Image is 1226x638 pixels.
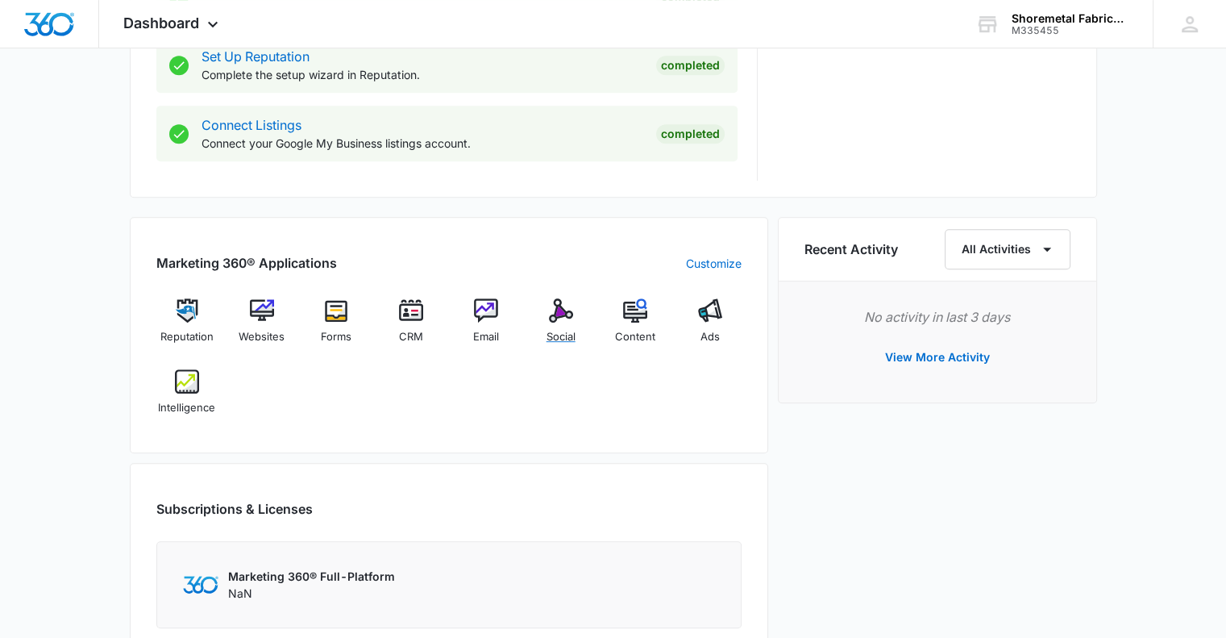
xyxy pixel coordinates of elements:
span: CRM [399,329,423,345]
p: Marketing 360® Full-Platform [228,568,395,585]
a: Connect Listings [202,117,301,133]
span: Content [615,329,655,345]
a: Intelligence [156,369,218,427]
div: NaN [228,568,395,602]
a: Forms [305,298,368,357]
div: account id [1012,25,1129,36]
a: Email [455,298,517,357]
a: Content [605,298,667,357]
img: Marketing 360 Logo [183,576,218,593]
h6: Recent Activity [804,240,898,259]
h2: Marketing 360® Applications [156,253,337,273]
div: account name [1012,12,1129,25]
a: CRM [380,298,443,357]
div: Completed [656,124,725,144]
span: Dashboard [123,15,199,31]
span: Ads [700,329,720,345]
div: Completed [656,56,725,75]
a: Set Up Reputation [202,48,310,65]
span: Intelligence [158,400,215,416]
a: Social [530,298,592,357]
span: Websites [239,329,285,345]
span: Social [547,329,576,345]
button: View More Activity [869,338,1006,377]
h2: Subscriptions & Licenses [156,499,313,519]
a: Ads [679,298,742,357]
p: No activity in last 3 days [804,307,1070,327]
p: Complete the setup wizard in Reputation. [202,66,643,83]
a: Websites [231,298,293,357]
span: Forms [321,329,351,345]
span: Email [473,329,499,345]
button: All Activities [945,229,1070,269]
a: Reputation [156,298,218,357]
span: Reputation [160,329,214,345]
a: Customize [686,255,742,272]
p: Connect your Google My Business listings account. [202,135,643,152]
